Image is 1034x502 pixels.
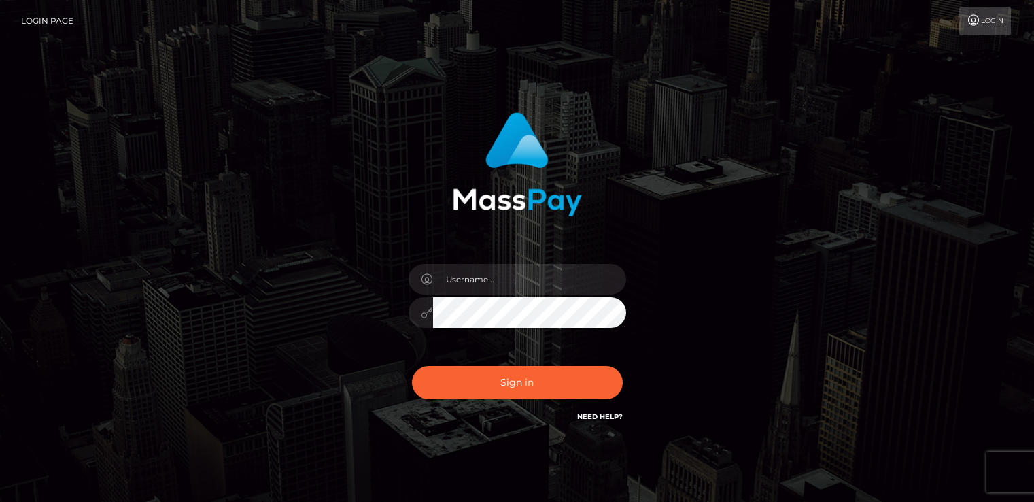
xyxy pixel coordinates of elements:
a: Need Help? [577,412,623,421]
a: Login Page [21,7,73,35]
img: MassPay Login [453,112,582,216]
input: Username... [433,264,626,295]
button: Sign in [412,366,623,399]
a: Login [959,7,1011,35]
